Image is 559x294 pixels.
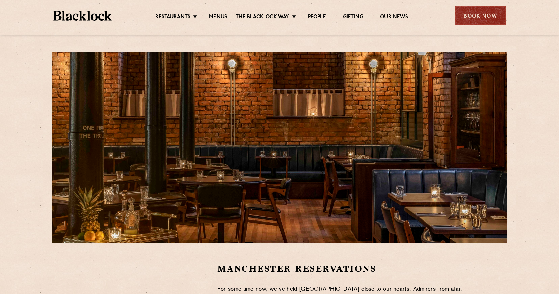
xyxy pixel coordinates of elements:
[236,14,289,21] a: The Blacklock Way
[308,14,326,21] a: People
[455,6,506,25] div: Book Now
[53,11,112,21] img: BL_Textured_Logo-footer-cropped.svg
[380,14,408,21] a: Our News
[217,263,476,275] h2: Manchester Reservations
[209,14,227,21] a: Menus
[155,14,190,21] a: Restaurants
[343,14,363,21] a: Gifting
